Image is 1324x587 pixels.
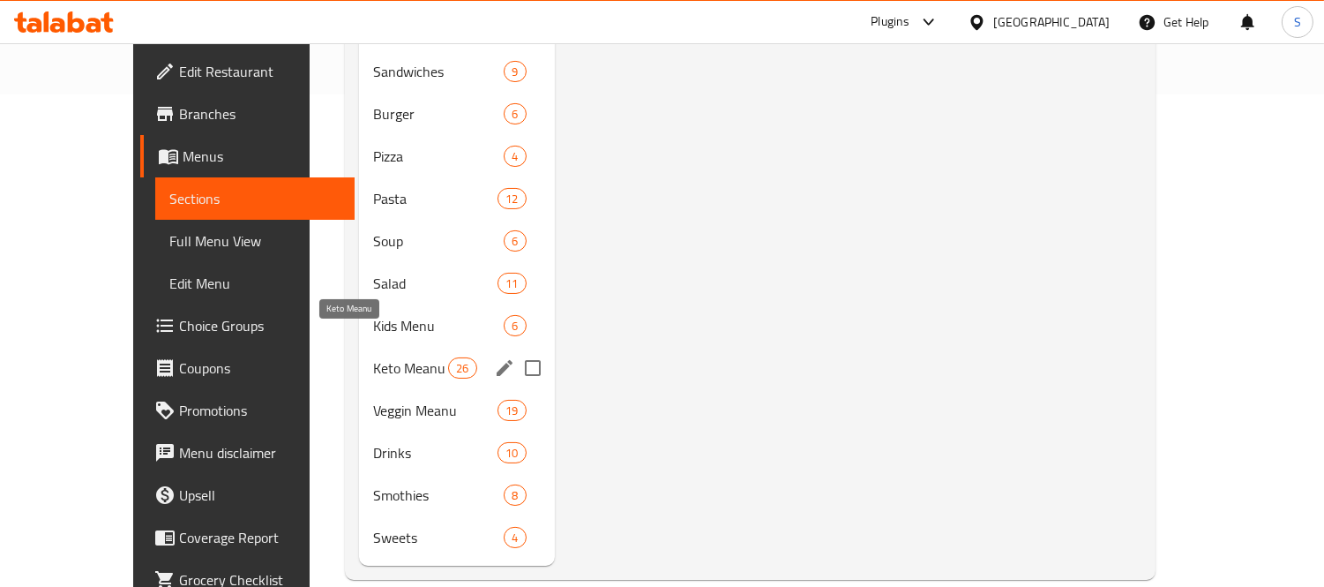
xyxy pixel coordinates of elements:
[179,400,340,421] span: Promotions
[140,347,355,389] a: Coupons
[504,230,526,252] div: items
[497,273,526,294] div: items
[183,146,340,167] span: Menus
[179,485,340,506] span: Upsell
[373,400,497,421] span: Veggin Meanu
[871,11,909,33] div: Plugins
[169,273,340,294] span: Edit Menu
[359,389,555,432] div: Veggin Meanu19
[155,220,355,262] a: Full Menu View
[359,347,555,389] div: Keto Meanu26edit
[179,442,340,463] span: Menu disclaimer
[505,530,525,546] span: 4
[373,146,505,167] span: Pizza
[140,432,355,474] a: Menu disclaimer
[155,177,355,220] a: Sections
[498,403,525,419] span: 19
[179,527,340,548] span: Coverage Report
[504,485,526,506] div: items
[505,106,525,123] span: 6
[449,360,475,377] span: 26
[359,135,555,177] div: Pizza4
[505,148,525,165] span: 4
[140,516,355,559] a: Coverage Report
[359,516,555,559] div: Sweets4
[140,135,355,177] a: Menus
[504,146,526,167] div: items
[504,527,526,548] div: items
[359,50,555,93] div: Sandwiches9
[373,527,505,548] span: Sweets
[179,103,340,124] span: Branches
[373,273,497,294] span: Salad
[993,12,1110,32] div: [GEOGRAPHIC_DATA]
[140,93,355,135] a: Branches
[169,188,340,209] span: Sections
[140,389,355,432] a: Promotions
[498,275,525,292] span: 11
[179,357,340,379] span: Coupons
[359,474,555,516] div: Smothies8
[359,432,555,474] div: Drinks10
[504,103,526,124] div: items
[504,61,526,82] div: items
[359,220,555,262] div: Soup6
[504,315,526,336] div: items
[359,177,555,220] div: Pasta12
[491,355,518,381] button: edit
[359,93,555,135] div: Burger6
[155,262,355,305] a: Edit Menu
[373,230,505,252] span: Soup
[497,188,526,209] div: items
[359,262,555,305] div: Salad11
[373,103,505,124] span: Burger
[179,61,340,82] span: Edit Restaurant
[505,487,525,504] span: 8
[179,315,340,336] span: Choice Groups
[498,191,525,207] span: 12
[498,445,525,462] span: 10
[373,357,448,379] span: Keto Meanu
[140,50,355,93] a: Edit Restaurant
[140,305,355,347] a: Choice Groups
[169,230,340,252] span: Full Menu View
[373,442,497,463] span: Drinks
[373,61,505,82] span: Sandwiches
[1294,12,1301,32] span: S
[505,64,525,80] span: 9
[505,318,525,335] span: 6
[373,315,505,336] span: Kids Menu
[497,442,526,463] div: items
[140,474,355,516] a: Upsell
[373,485,505,506] span: Smothies
[505,233,525,250] span: 6
[448,357,476,379] div: items
[359,305,555,347] div: Kids Menu6
[373,188,497,209] span: Pasta
[497,400,526,421] div: items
